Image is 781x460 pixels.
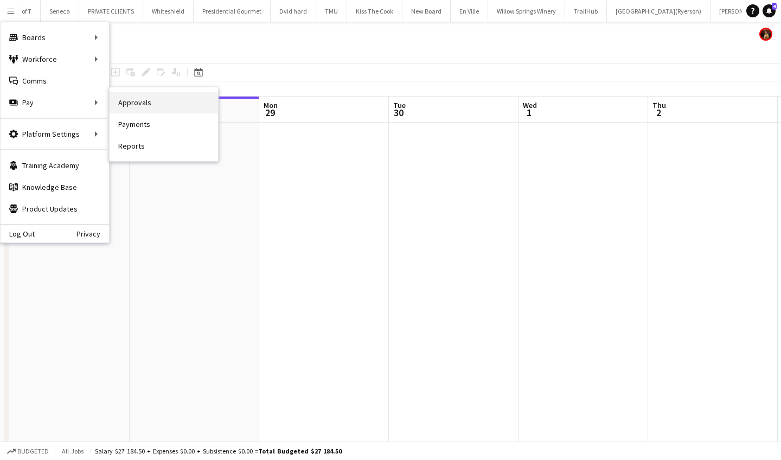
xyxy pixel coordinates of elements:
[110,113,218,135] a: Payments
[1,123,109,145] div: Platform Settings
[110,135,218,157] a: Reports
[8,1,41,22] button: U of T
[194,1,271,22] button: Presidential Gourmet
[1,176,109,198] a: Knowledge Base
[1,198,109,220] a: Product Updates
[1,155,109,176] a: Training Academy
[565,1,607,22] button: TrailHub
[79,1,143,22] button: PRIVATE CLIENTS
[262,106,278,119] span: 29
[759,28,772,41] app-user-avatar: Yani Salas
[60,447,86,455] span: All jobs
[258,447,342,455] span: Total Budgeted $27 184.50
[772,3,777,10] span: 4
[1,92,109,113] div: Pay
[607,1,710,22] button: [GEOGRAPHIC_DATA](Ryerson)
[451,1,488,22] button: En Ville
[1,48,109,70] div: Workforce
[41,1,79,22] button: Seneca
[521,106,537,119] span: 1
[110,92,218,113] a: Approvals
[17,448,49,455] span: Budgeted
[316,1,347,22] button: TMU
[763,4,776,17] a: 4
[347,1,402,22] button: Kiss The Cook
[143,1,194,22] button: Whiteshield
[652,100,666,110] span: Thu
[402,1,451,22] button: New Board
[95,447,342,455] div: Salary $27 184.50 + Expenses $0.00 + Subsistence $0.00 =
[76,229,109,238] a: Privacy
[5,445,50,457] button: Budgeted
[271,1,316,22] button: Dvid hard
[1,70,109,92] a: Comms
[488,1,565,22] button: Willow Springs Winery
[1,27,109,48] div: Boards
[1,229,35,238] a: Log Out
[651,106,666,119] span: 2
[264,100,278,110] span: Mon
[523,100,537,110] span: Wed
[392,106,406,119] span: 30
[393,100,406,110] span: Tue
